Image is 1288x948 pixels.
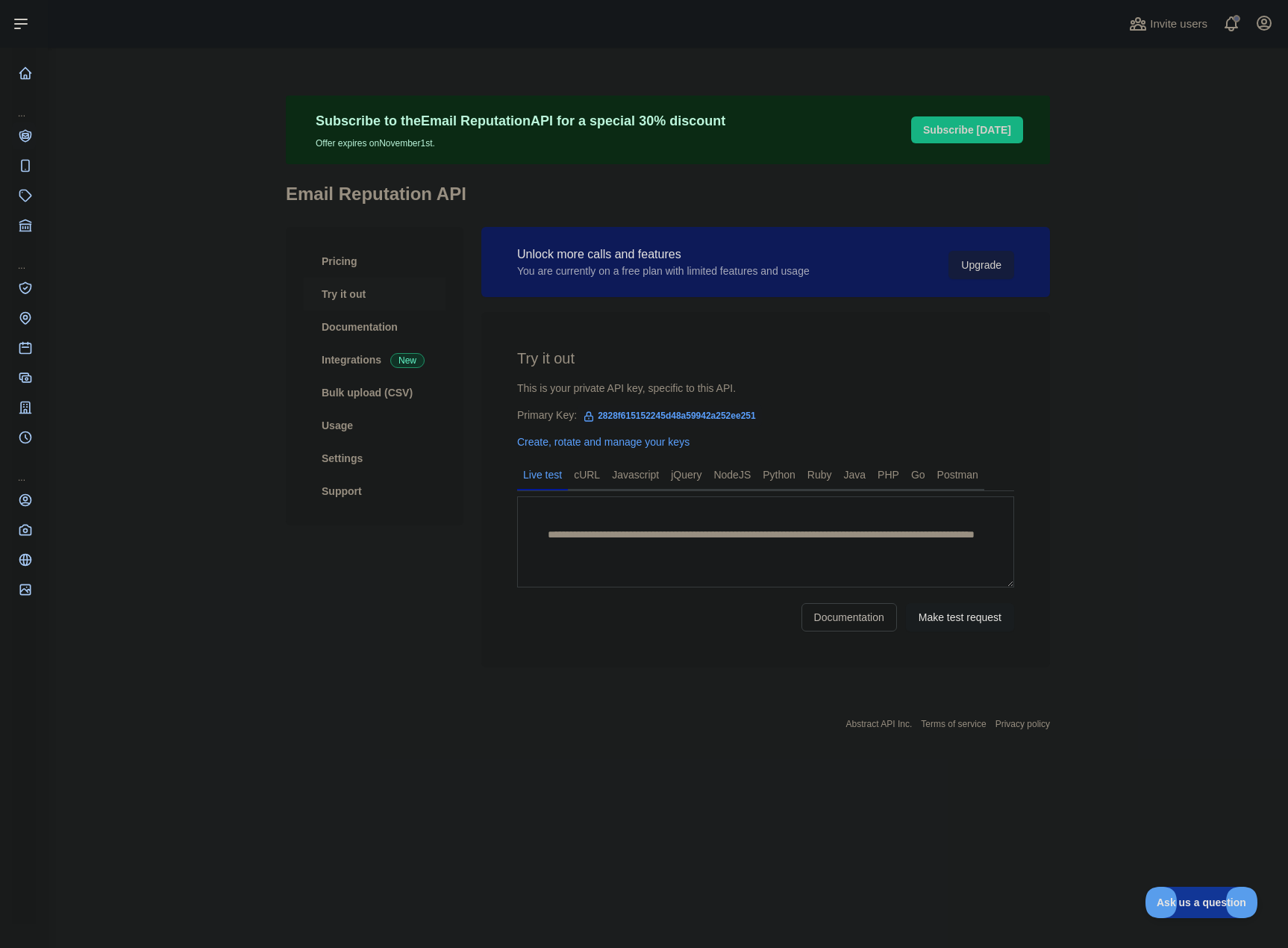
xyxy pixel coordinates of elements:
a: Try it out [304,278,446,311]
div: This is your private API key, specific to this API. [517,381,1014,396]
a: Create, rotate and manage your keys [517,436,690,448]
span: New [390,353,425,368]
a: Live test [517,463,568,487]
a: Java [838,463,872,487]
a: Settings [304,442,446,475]
a: Javascript [606,463,665,487]
p: Offer expires on November 1st. [316,131,725,149]
a: NodeJS [707,463,757,487]
span: 2828f615152245d48a59942a252ee251 [577,405,762,427]
a: Documentation [801,603,897,632]
a: Integrations New [304,343,446,376]
a: PHP [872,463,905,487]
a: Privacy policy [995,719,1050,729]
a: Terms of service [921,719,986,729]
a: Go [905,463,931,487]
a: cURL [568,463,606,487]
button: Upgrade [948,251,1014,279]
a: Usage [304,409,446,442]
a: Python [757,463,801,487]
a: Support [304,475,446,508]
a: Pricing [304,245,446,278]
iframe: Toggle Customer Support [1145,887,1258,918]
p: Subscribe to the Email Reputation API for a special 30 % discount [316,110,725,131]
a: Documentation [304,311,446,343]
a: Abstract API Inc. [846,719,913,729]
a: jQuery [665,463,707,487]
button: Subscribe [DATE] [911,116,1023,143]
h2: Try it out [517,348,1014,369]
div: Unlock more calls and features [517,246,810,263]
div: Primary Key: [517,408,1014,422]
div: ... [12,454,36,484]
div: You are currently on a free plan with limited features and usage [517,263,810,278]
button: Make test request [906,603,1014,632]
a: Ruby [801,463,838,487]
button: Invite users [1126,12,1210,36]
div: ... [12,90,36,119]
span: Invite users [1150,16,1207,33]
h1: Email Reputation API [286,182,1050,218]
a: Bulk upload (CSV) [304,376,446,409]
a: Postman [931,463,984,487]
div: ... [12,242,36,272]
